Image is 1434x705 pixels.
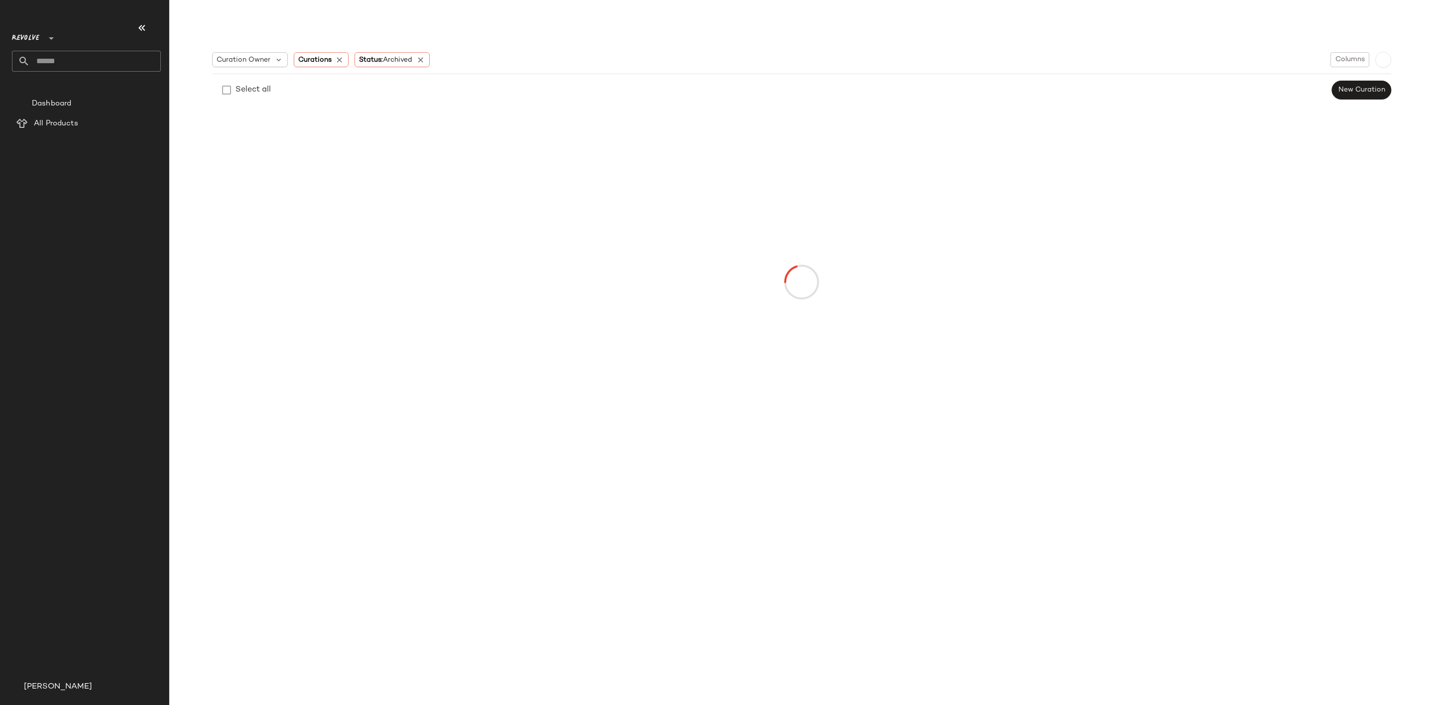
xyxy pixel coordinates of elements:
span: Revolve [12,27,39,45]
span: Status: [359,55,412,65]
span: [PERSON_NAME] [24,681,92,693]
span: New Curation [1338,86,1385,94]
button: Columns [1330,52,1369,67]
span: Dashboard [32,98,71,109]
div: Select all [236,84,271,96]
button: New Curation [1332,81,1391,100]
span: Curations [298,55,332,65]
span: Columns [1335,56,1365,64]
span: Curation Owner [217,55,270,65]
span: All Products [34,118,78,129]
span: Archived [383,56,412,64]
